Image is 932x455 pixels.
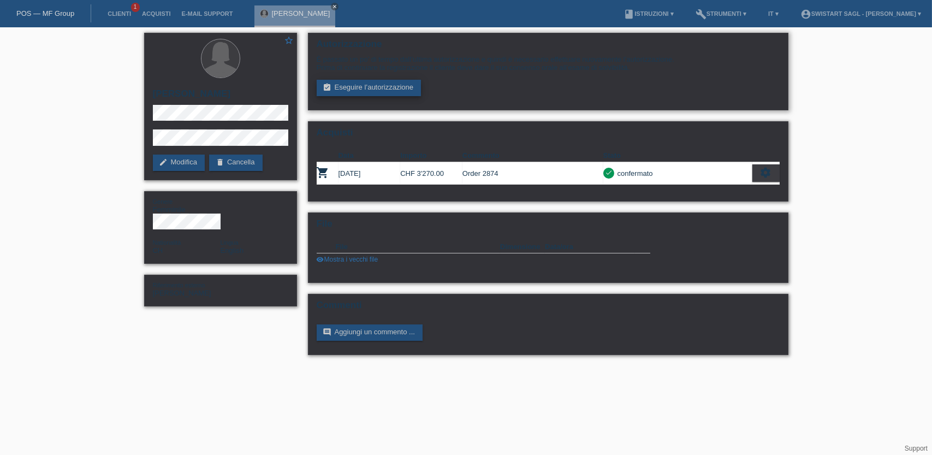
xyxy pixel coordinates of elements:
i: account_circle [800,9,811,20]
a: commentAggiungi un commento ... [317,324,423,341]
a: IT ▾ [763,10,784,17]
th: Stato [603,149,752,162]
i: comment [323,328,332,336]
a: Support [905,445,928,452]
a: account_circleSwistart Sagl - [PERSON_NAME] ▾ [795,10,927,17]
i: check [605,169,613,176]
div: Femminile [153,197,221,214]
a: POS — MF Group [16,9,74,17]
span: Genere [153,198,173,205]
a: deleteCancella [209,155,263,171]
div: confermato [614,168,653,179]
i: assignment_turned_in [323,83,332,92]
i: build [696,9,707,20]
span: English [221,246,244,255]
a: close [331,3,339,10]
i: book [624,9,634,20]
th: Dimensione [500,240,545,253]
span: 1 [131,3,140,12]
a: star_border [284,36,294,47]
th: File [336,240,500,253]
div: [PERSON_NAME] [153,281,221,297]
th: Importo [400,149,462,162]
i: visibility [317,256,324,263]
td: Order 2874 [462,162,603,185]
h2: File [317,218,780,235]
a: visibilityMostra i vecchi file [317,256,378,263]
a: [PERSON_NAME] [271,9,330,17]
a: bookIstruzioni ▾ [618,10,679,17]
span: Riferimento esterno [153,282,205,288]
a: Acquisti [136,10,176,17]
h2: Autorizzazione [317,39,780,55]
td: CHF 3'270.00 [400,162,462,185]
h2: Commenti [317,300,780,316]
i: edit [159,158,168,167]
i: star_border [284,36,294,45]
i: POSP00023493 [317,166,330,179]
a: Clienti [102,10,136,17]
i: delete [216,158,224,167]
span: Nationalità [153,239,181,246]
a: E-mail Support [176,10,239,17]
th: Data/ora [545,240,634,253]
h2: Acquisti [317,127,780,144]
th: Data [339,149,401,162]
i: settings [760,167,772,179]
a: buildStrumenti ▾ [690,10,752,17]
a: editModifica [153,155,205,171]
a: assignment_turned_inEseguire l’autorizzazione [317,80,422,96]
span: Svizzera [153,246,163,255]
span: Lingua [221,239,239,246]
th: Commento [462,149,603,162]
td: [DATE] [339,162,401,185]
h2: [PERSON_NAME] [153,88,288,105]
i: close [332,4,337,9]
div: È passato un po’ di tempo dall’ultima autorizzazione e quindi è necessario effettuare nuovamente ... [317,55,780,72]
